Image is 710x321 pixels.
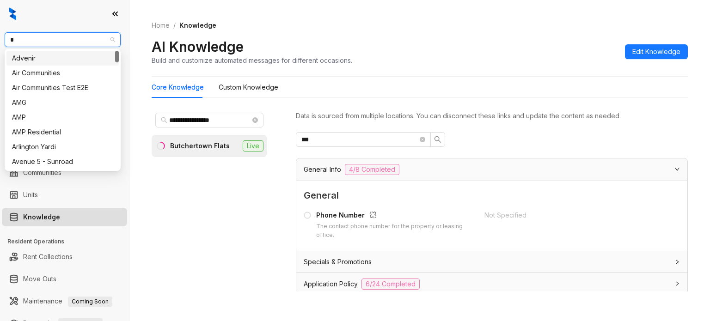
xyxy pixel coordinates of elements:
[161,117,167,123] span: search
[6,66,119,80] div: Air Communities
[2,292,127,310] li: Maintenance
[12,97,113,108] div: AMG
[2,164,127,182] li: Communities
[345,164,399,175] span: 4/8 Completed
[2,62,127,80] li: Leads
[6,80,119,95] div: Air Communities Test E2E
[484,210,654,220] div: Not Specified
[152,82,204,92] div: Core Knowledge
[434,136,441,143] span: search
[6,110,119,125] div: AMP
[2,186,127,204] li: Units
[632,47,680,57] span: Edit Knowledge
[2,124,127,142] li: Collections
[625,44,688,59] button: Edit Knowledge
[2,270,127,288] li: Move Outs
[23,186,38,204] a: Units
[150,20,171,30] a: Home
[316,222,473,240] div: The contact phone number for the property or leasing office.
[6,51,119,66] div: Advenir
[316,210,473,222] div: Phone Number
[252,117,258,123] span: close-circle
[12,112,113,122] div: AMP
[6,139,119,154] div: Arlington Yardi
[6,154,119,169] div: Avenue 5 - Sunroad
[23,270,56,288] a: Move Outs
[152,38,244,55] h2: AI Knowledge
[173,20,176,30] li: /
[6,95,119,110] div: AMG
[243,140,263,151] span: Live
[68,297,112,307] span: Coming Soon
[2,248,127,266] li: Rent Collections
[23,208,60,226] a: Knowledge
[674,281,680,286] span: collapsed
[12,142,113,152] div: Arlington Yardi
[12,53,113,63] div: Advenir
[420,137,425,142] span: close-circle
[296,111,688,121] div: Data is sourced from multiple locations. You can disconnect these links and update the content as...
[170,141,230,151] div: Butchertown Flats
[6,125,119,139] div: AMP Residential
[674,166,680,172] span: expanded
[296,158,687,181] div: General Info4/8 Completed
[2,208,127,226] li: Knowledge
[12,68,113,78] div: Air Communities
[9,7,16,20] img: logo
[296,251,687,273] div: Specials & Promotions
[2,102,127,120] li: Leasing
[12,83,113,93] div: Air Communities Test E2E
[361,279,420,290] span: 6/24 Completed
[23,248,73,266] a: Rent Collections
[179,21,216,29] span: Knowledge
[12,157,113,167] div: Avenue 5 - Sunroad
[23,164,61,182] a: Communities
[304,164,341,175] span: General Info
[219,82,278,92] div: Custom Knowledge
[296,273,687,295] div: Application Policy6/24 Completed
[7,237,129,246] h3: Resident Operations
[12,127,113,137] div: AMP Residential
[674,259,680,265] span: collapsed
[304,188,680,203] span: General
[152,55,352,65] div: Build and customize automated messages for different occasions.
[304,257,372,267] span: Specials & Promotions
[304,279,358,289] span: Application Policy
